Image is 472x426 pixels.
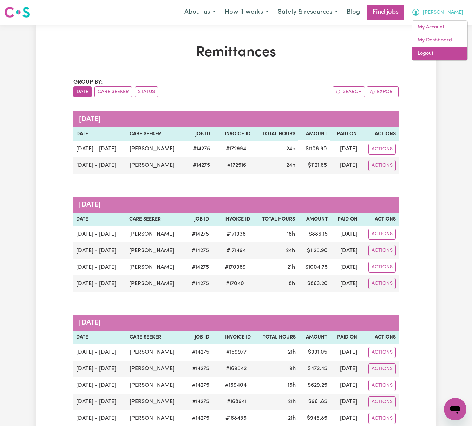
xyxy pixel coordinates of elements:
button: Actions [368,413,396,424]
th: Care Seeker [126,213,185,226]
span: # 169542 [222,365,251,373]
button: Actions [368,347,396,358]
td: [PERSON_NAME] [127,377,186,394]
td: [DATE] [330,394,360,410]
td: [DATE] [330,242,360,259]
td: # 14275 [185,226,212,242]
button: Actions [368,278,396,289]
span: # 168435 [221,414,251,422]
caption: [DATE] [73,315,399,331]
span: 24 hours [286,146,295,152]
span: # 171494 [222,247,250,255]
span: # 171938 [222,230,250,238]
th: Total Hours [253,127,299,141]
th: Paid On [330,331,360,344]
td: [DATE] - [DATE] [73,344,127,361]
button: sort invoices by care seeker [94,86,132,97]
td: $ 1125.90 [298,242,330,259]
td: [DATE] - [DATE] [73,259,126,275]
td: [DATE] - [DATE] [73,157,127,174]
a: My Dashboard [412,34,467,47]
span: 9 hours [289,366,296,372]
th: Total Hours [253,213,298,226]
td: [PERSON_NAME] [127,157,186,174]
td: [DATE] [330,259,360,275]
td: [PERSON_NAME] [127,361,186,377]
span: 21 hours [288,399,296,405]
th: Care Seeker [127,127,186,141]
td: [DATE] [330,361,360,377]
span: [PERSON_NAME] [423,9,463,17]
span: 24 hours [286,163,295,168]
span: # 170401 [222,280,250,288]
td: [PERSON_NAME] [126,259,185,275]
button: Actions [368,229,396,240]
button: Actions [368,144,396,155]
span: Group by: [73,79,103,85]
button: Safety & resources [273,5,342,20]
td: $ 961.85 [299,394,330,410]
span: # 169404 [221,381,251,389]
span: # 168941 [223,398,251,406]
th: Job ID [185,213,212,226]
a: Careseekers logo [4,4,30,20]
th: Date [73,213,126,226]
button: How it works [220,5,273,20]
span: 21 hours [288,349,296,355]
th: Total Hours [254,331,299,344]
td: $ 472.45 [299,361,330,377]
td: [DATE] - [DATE] [73,394,127,410]
a: Find jobs [367,5,404,20]
button: My Account [407,5,468,20]
iframe: Button to launch messaging window [444,398,466,420]
td: # 14275 [186,344,212,361]
th: Paid On [330,213,360,226]
td: [DATE] - [DATE] [73,141,127,157]
td: # 14275 [186,157,213,174]
span: 24 hours [286,248,295,254]
td: # 14275 [185,275,212,292]
span: 21 hours [288,415,296,421]
td: # 14275 [186,377,212,394]
td: $ 863.20 [298,275,330,292]
td: [DATE] - [DATE] [73,242,126,259]
caption: [DATE] [73,111,399,127]
th: Actions [360,213,399,226]
td: [DATE] - [DATE] [73,361,127,377]
a: Blog [342,5,364,20]
th: Paid On [330,127,360,141]
td: [DATE] [330,141,360,157]
td: [DATE] [330,377,360,394]
td: $ 1121.65 [298,157,330,174]
button: Actions [368,363,396,374]
a: My Account [412,21,467,34]
th: Job ID [186,127,213,141]
td: [DATE] - [DATE] [73,226,126,242]
td: $ 629.25 [299,377,330,394]
th: Invoice ID [213,127,253,141]
th: Amount [298,127,330,141]
td: [DATE] [330,344,360,361]
span: # 170989 [221,263,250,271]
td: $ 886.15 [298,226,330,242]
td: [PERSON_NAME] [127,394,186,410]
td: [DATE] [330,157,360,174]
button: sort invoices by paid status [135,86,158,97]
span: 21 hours [287,264,295,270]
th: Date [73,127,127,141]
button: Actions [368,245,396,256]
td: # 14275 [186,141,213,157]
span: 15 hours [288,382,296,388]
span: 18 hours [287,231,295,237]
button: Search [333,86,365,97]
th: Care Seeker [127,331,186,344]
td: # 14275 [185,242,212,259]
h1: Remittances [73,44,399,61]
div: My Account [412,20,468,61]
th: Invoice ID [212,331,254,344]
th: Actions [360,127,399,141]
td: # 14275 [185,259,212,275]
span: # 172994 [222,145,250,153]
button: Actions [368,396,396,407]
td: # 14275 [186,394,212,410]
